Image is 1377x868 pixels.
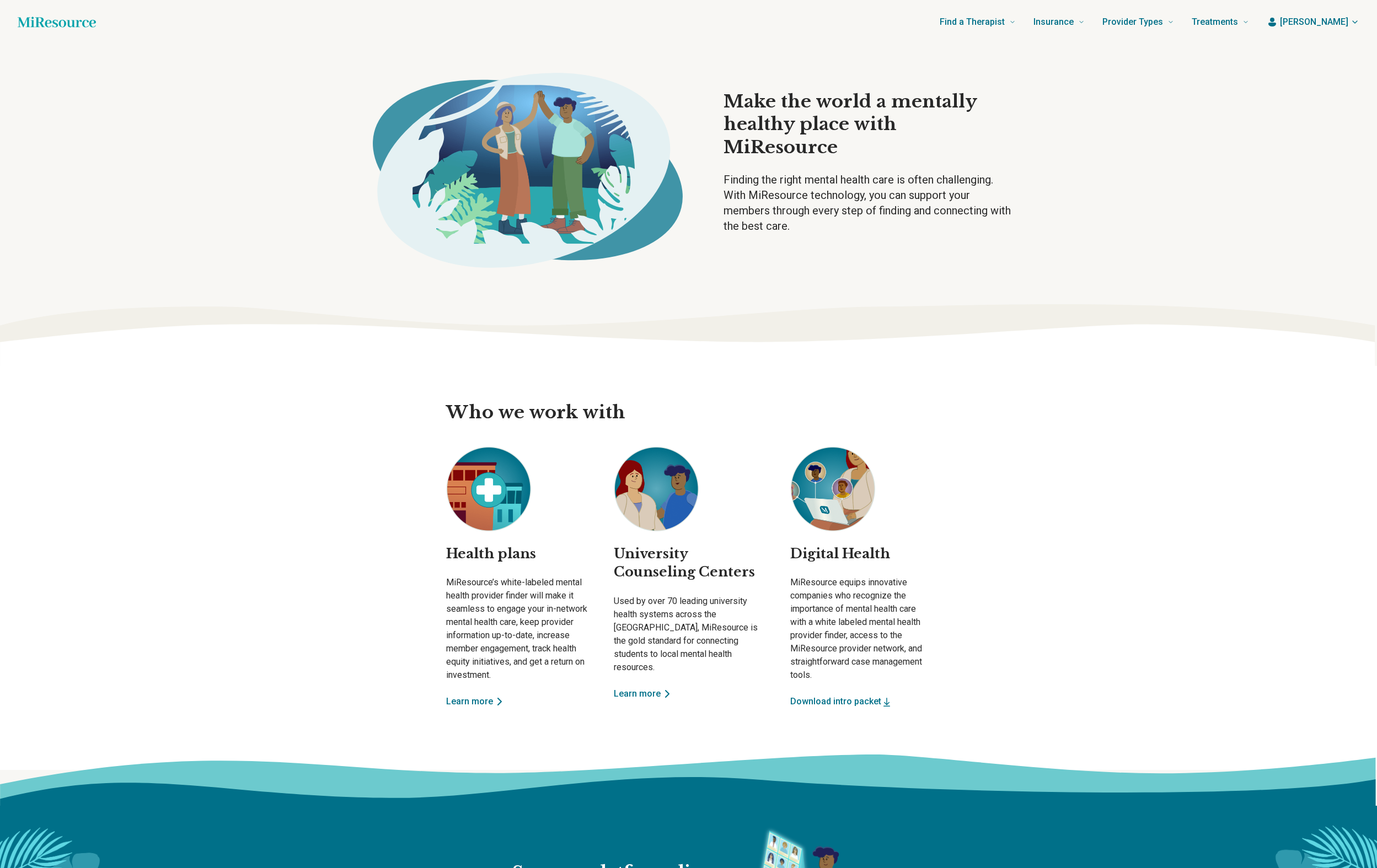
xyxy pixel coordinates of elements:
a: Learn more [614,687,764,700]
p: MiResource’s white-labeled mental health provider finder will make it seamless to engage your in-... [446,576,587,682]
span: Treatments [1192,14,1238,30]
h2: Who we work with [437,401,940,424]
img: Health plans [446,446,531,531]
img: University Counseling Centers [614,446,699,531]
h1: Make the world a mentally healthy place with MiResource [724,90,1015,159]
p: MiResource equips innovative companies who recognize the importance of mental health care with a ... [790,576,931,682]
p: Finding the right mental health care is often challenging. With MiResource technology, you can su... [724,172,1015,234]
button: [PERSON_NAME] [1267,15,1359,29]
span: Provider Types [1102,14,1163,30]
span: Insurance [1033,14,1074,30]
h2: Health plans [446,544,587,563]
img: Digital Health [790,446,875,531]
p: Used by over 70 leading university health systems across the [GEOGRAPHIC_DATA], MiResource is the... [614,595,764,674]
h2: University Counseling Centers [614,544,764,581]
h2: Digital Health [790,544,931,563]
a: Home page [18,11,96,33]
span: Find a Therapist [940,14,1005,30]
a: Learn more [446,695,587,708]
button: Download intro packet [790,695,892,708]
span: [PERSON_NAME] [1280,15,1348,29]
